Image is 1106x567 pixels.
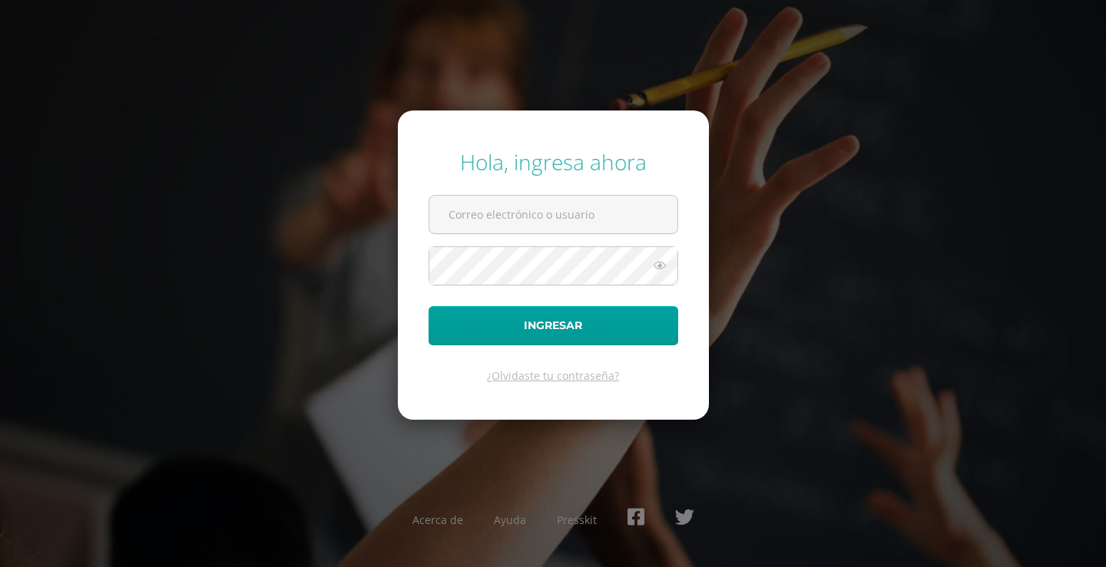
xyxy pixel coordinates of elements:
[494,513,526,527] a: Ayuda
[429,147,678,176] div: Hola, ingresa ahora
[429,196,677,233] input: Correo electrónico o usuario
[412,513,463,527] a: Acerca de
[429,306,678,345] button: Ingresar
[557,513,597,527] a: Presskit
[487,368,619,383] a: ¿Olvidaste tu contraseña?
